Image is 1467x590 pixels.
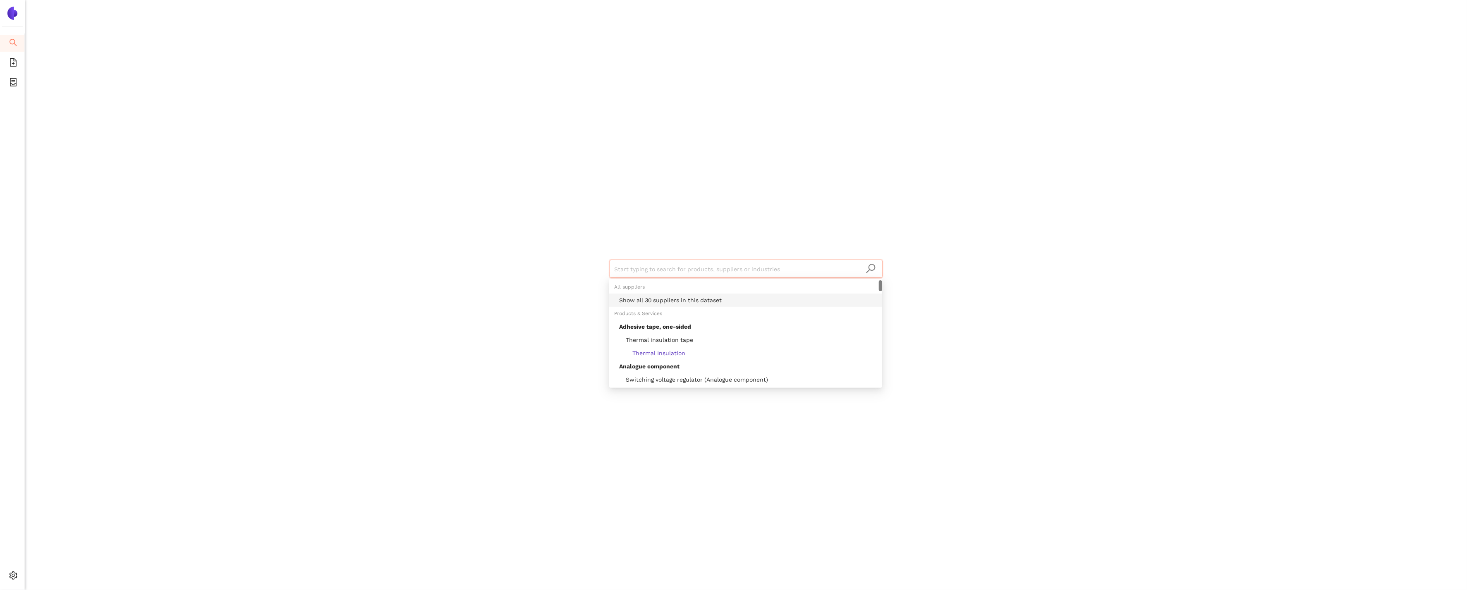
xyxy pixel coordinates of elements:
[9,55,17,72] span: file-add
[9,75,17,92] span: container
[609,307,882,320] div: Products & Services
[619,350,685,356] span: Thermal Insulation
[619,376,768,383] span: Switching voltage regulator (Analogue component)
[619,337,693,343] span: Thermal insulation tape
[9,36,17,52] span: search
[6,7,19,20] img: Logo
[619,363,680,370] span: Analogue component
[866,263,876,274] span: search
[609,294,882,307] div: Show all 30 suppliers in this dataset
[9,569,17,585] span: setting
[619,323,691,330] span: Adhesive tape, one-sided
[619,296,877,305] div: Show all 30 suppliers in this dataset
[609,280,882,294] div: All suppliers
